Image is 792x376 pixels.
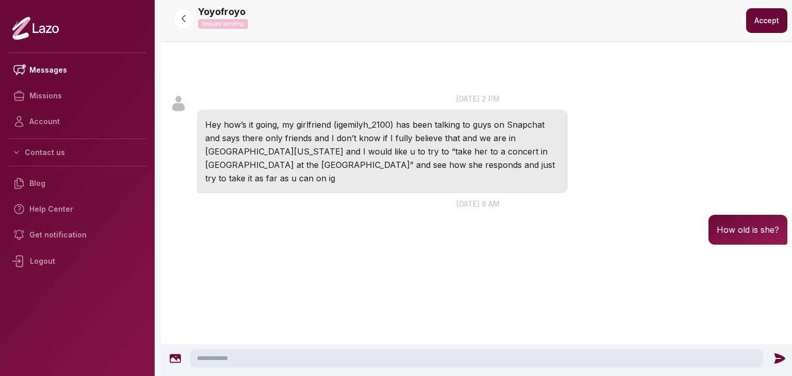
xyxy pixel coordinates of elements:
a: Missions [8,83,146,109]
a: Messages [8,57,146,83]
a: Help Center [8,196,146,222]
div: Logout [8,248,146,275]
p: Yoyofroyo [198,5,245,19]
a: Blog [8,170,146,196]
a: Account [8,109,146,134]
button: Accept [746,8,787,33]
p: How old is she? [717,223,779,236]
p: Hey how’s it going, my girlfriend (igemilyh_2100) has been talking to guys on Snapchat and says t... [205,118,559,185]
p: Request pending [198,19,248,29]
a: Get notification [8,222,146,248]
button: Contact us [8,143,146,162]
